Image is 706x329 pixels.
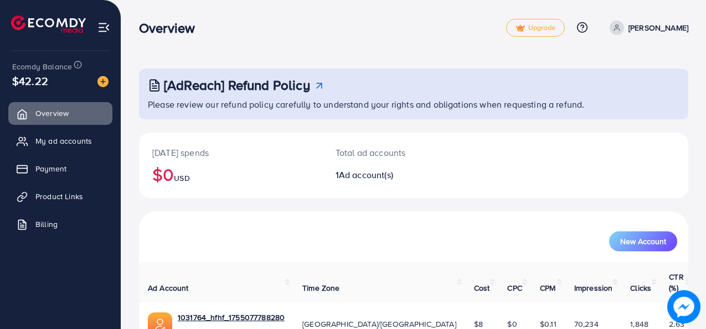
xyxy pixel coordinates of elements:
[630,282,651,293] span: Clicks
[8,213,112,235] a: Billing
[139,20,204,36] h3: Overview
[8,158,112,180] a: Payment
[35,108,69,119] span: Overview
[302,282,339,293] span: Time Zone
[609,231,677,251] button: New Account
[152,164,309,185] h2: $0
[574,282,613,293] span: Impression
[506,19,565,37] a: tickUpgrade
[35,135,92,146] span: My ad accounts
[628,21,688,34] p: [PERSON_NAME]
[507,282,522,293] span: CPC
[35,163,66,174] span: Payment
[620,237,666,245] span: New Account
[178,312,285,323] a: 1031764_hfhf_1755077788280
[35,191,83,202] span: Product Links
[605,21,688,35] a: [PERSON_NAME]
[12,73,48,89] span: $42.22
[516,24,555,32] span: Upgrade
[339,169,393,181] span: Ad account(s)
[516,24,525,32] img: tick
[12,61,72,72] span: Ecomdy Balance
[97,21,110,34] img: menu
[164,77,310,93] h3: [AdReach] Refund Policy
[540,282,555,293] span: CPM
[174,173,189,184] span: USD
[336,146,446,159] p: Total ad accounts
[668,291,700,323] img: image
[336,170,446,180] h2: 1
[148,98,682,111] p: Please review our refund policy carefully to understand your rights and obligations when requesti...
[35,219,58,230] span: Billing
[8,130,112,152] a: My ad accounts
[152,146,309,159] p: [DATE] spends
[8,185,112,207] a: Product Links
[97,76,109,87] img: image
[474,282,490,293] span: Cost
[8,102,112,124] a: Overview
[148,282,189,293] span: Ad Account
[669,271,683,293] span: CTR (%)
[11,16,86,33] img: logo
